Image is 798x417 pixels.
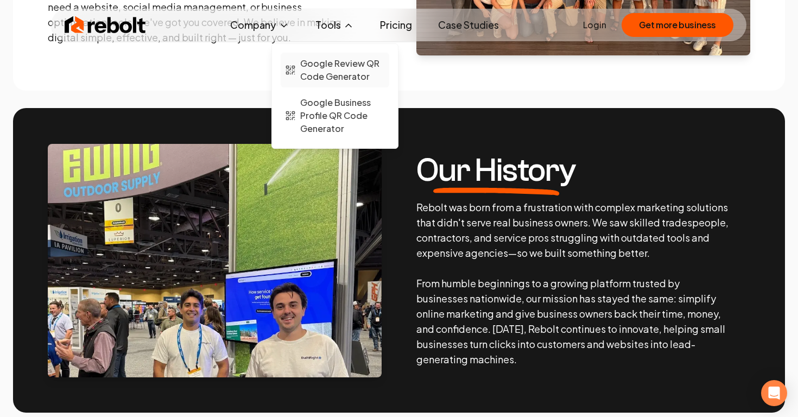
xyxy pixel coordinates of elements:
[416,200,729,367] p: Rebolt was born from a frustration with complex marketing solutions that didn't serve real busine...
[281,53,389,87] a: Google Review QR Code Generator
[416,154,576,187] h3: Our History
[48,144,382,377] img: About
[307,14,363,36] button: Tools
[761,380,787,406] div: Open Intercom Messenger
[583,18,606,31] a: Login
[371,14,421,36] a: Pricing
[429,14,508,36] a: Case Studies
[221,14,298,36] button: Company
[300,57,385,83] span: Google Review QR Code Generator
[65,14,146,36] img: Rebolt Logo
[622,13,733,37] button: Get more business
[281,92,389,140] a: Google Business Profile QR Code Generator
[300,96,385,135] span: Google Business Profile QR Code Generator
